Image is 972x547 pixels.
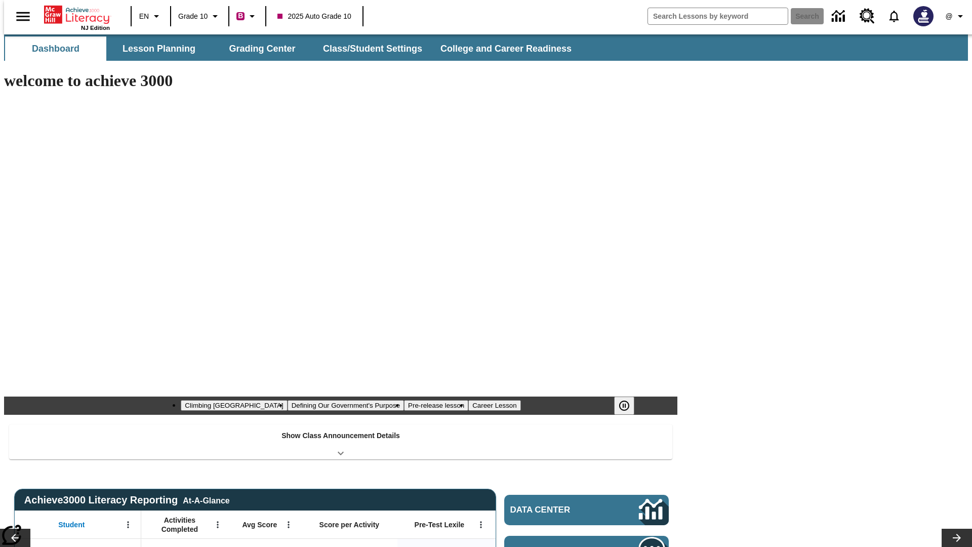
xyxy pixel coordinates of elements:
span: 2025 Auto Grade 10 [277,11,351,22]
span: Student [58,520,85,529]
a: Data Center [826,3,854,30]
div: Home [44,4,110,31]
button: Open Menu [120,517,136,532]
button: Lesson carousel, Next [942,529,972,547]
button: Language: EN, Select a language [135,7,167,25]
span: Score per Activity [319,520,380,529]
button: Grade: Grade 10, Select a grade [174,7,225,25]
a: Resource Center, Will open in new tab [854,3,881,30]
div: Show Class Announcement Details [9,424,672,459]
h1: welcome to achieve 3000 [4,71,677,90]
a: Home [44,5,110,25]
button: Profile/Settings [940,7,972,25]
span: @ [945,11,952,22]
a: Data Center [504,495,669,525]
div: SubNavbar [4,34,968,61]
button: Dashboard [5,36,106,61]
p: Show Class Announcement Details [281,431,400,441]
span: Activities Completed [146,516,213,534]
img: Avatar [913,6,934,26]
div: Pause [614,397,644,415]
button: Class/Student Settings [315,36,430,61]
a: Notifications [881,3,907,29]
button: Pause [614,397,634,415]
button: Open Menu [210,517,225,532]
span: NJ Edition [81,25,110,31]
button: Slide 1 Climbing Mount Tai [181,400,287,411]
span: Data Center [510,505,605,515]
button: Slide 2 Defining Our Government's Purpose [288,400,404,411]
button: Slide 3 Pre-release lesson [404,400,468,411]
span: EN [139,11,149,22]
div: SubNavbar [4,36,581,61]
button: Lesson Planning [108,36,210,61]
input: search field [648,8,788,24]
span: B [238,10,243,22]
button: Open Menu [473,517,489,532]
button: Grading Center [212,36,313,61]
button: Slide 4 Career Lesson [468,400,520,411]
button: Boost Class color is violet red. Change class color [232,7,262,25]
span: Grade 10 [178,11,208,22]
div: At-A-Glance [183,494,229,505]
button: Open side menu [8,2,38,31]
button: Open Menu [281,517,296,532]
button: College and Career Readiness [432,36,580,61]
span: Avg Score [242,520,277,529]
span: Achieve3000 Literacy Reporting [24,494,230,506]
button: Select a new avatar [907,3,940,29]
span: Pre-Test Lexile [415,520,465,529]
